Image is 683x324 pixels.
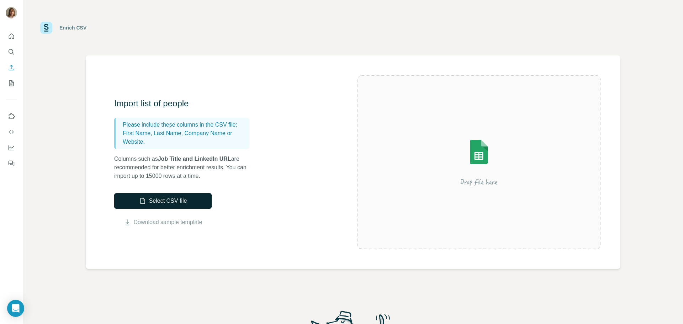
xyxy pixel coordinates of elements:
div: Open Intercom Messenger [7,300,24,317]
img: Surfe Illustration - Drop file here or select below [415,119,543,205]
div: Enrich CSV [59,24,86,31]
button: Quick start [6,30,17,43]
h3: Import list of people [114,98,256,109]
a: Download sample template [134,218,202,227]
span: Job Title and LinkedIn URL [158,156,231,162]
p: First Name, Last Name, Company Name or Website. [123,129,247,146]
button: Use Surfe API [6,126,17,138]
button: Enrich CSV [6,61,17,74]
button: Use Surfe on LinkedIn [6,110,17,123]
button: Select CSV file [114,193,212,209]
button: My lists [6,77,17,90]
button: Download sample template [114,218,212,227]
p: Columns such as are recommended for better enrichment results. You can import up to 15000 rows at... [114,155,256,180]
button: Feedback [6,157,17,170]
button: Search [6,46,17,58]
button: Dashboard [6,141,17,154]
img: Surfe Logo [40,22,52,34]
p: Please include these columns in the CSV file: [123,121,247,129]
img: Avatar [6,7,17,18]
